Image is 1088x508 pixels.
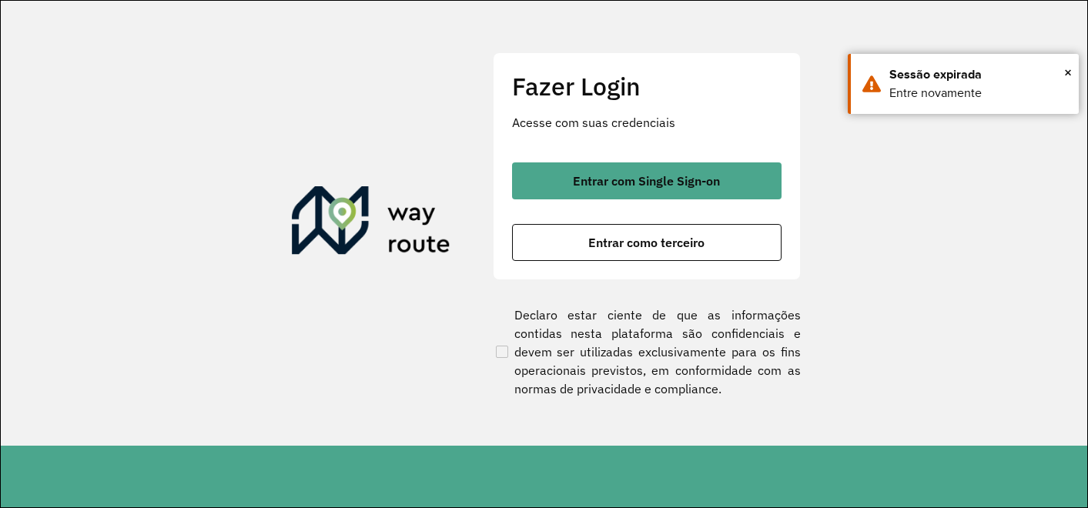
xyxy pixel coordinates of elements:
[493,306,801,398] label: Declaro estar ciente de que as informações contidas nesta plataforma são confidenciais e devem se...
[512,224,782,261] button: button
[588,236,705,249] span: Entrar como terceiro
[512,113,782,132] p: Acesse com suas credenciais
[512,162,782,199] button: button
[889,65,1067,84] div: Sessão expirada
[573,175,720,187] span: Entrar com Single Sign-on
[1064,61,1072,84] button: Close
[1064,61,1072,84] span: ×
[889,84,1067,102] div: Entre novamente
[292,186,450,260] img: Roteirizador AmbevTech
[512,72,782,101] h2: Fazer Login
